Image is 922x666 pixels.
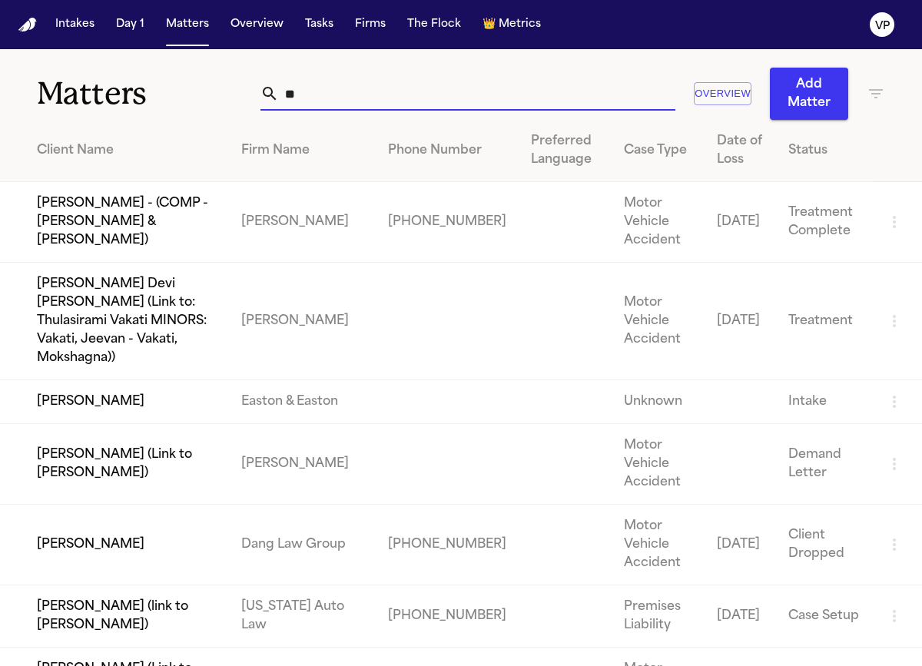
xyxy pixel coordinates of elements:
td: [PHONE_NUMBER] [376,585,519,648]
td: [DATE] [705,505,776,585]
td: [PHONE_NUMBER] [376,505,519,585]
img: Finch Logo [18,18,37,32]
td: [PERSON_NAME] [229,182,376,263]
td: [DATE] [705,182,776,263]
div: Preferred Language [531,132,599,169]
div: Date of Loss [717,132,764,169]
td: [PHONE_NUMBER] [376,182,519,263]
td: [US_STATE] Auto Law [229,585,376,648]
button: crownMetrics [476,11,547,38]
td: Premises Liability [612,585,705,648]
button: Firms [349,11,392,38]
div: Status [788,141,861,160]
td: Motor Vehicle Accident [612,182,705,263]
td: Intake [776,380,873,424]
td: Dang Law Group [229,505,376,585]
td: Easton & Easton [229,380,376,424]
td: [PERSON_NAME] [229,424,376,505]
td: Case Setup [776,585,873,648]
td: Unknown [612,380,705,424]
button: Overview [224,11,290,38]
td: Treatment [776,263,873,380]
td: [PERSON_NAME] [229,263,376,380]
td: [DATE] [705,263,776,380]
div: Client Name [37,141,217,160]
button: Day 1 [110,11,151,38]
button: Intakes [49,11,101,38]
td: Treatment Complete [776,182,873,263]
button: Add Matter [770,68,848,120]
button: Tasks [299,11,340,38]
div: Case Type [624,141,692,160]
div: Phone Number [388,141,506,160]
div: Firm Name [241,141,363,160]
a: Home [18,18,37,32]
td: Demand Letter [776,424,873,505]
td: Motor Vehicle Accident [612,263,705,380]
td: Motor Vehicle Accident [612,505,705,585]
button: Matters [160,11,215,38]
td: Client Dropped [776,505,873,585]
button: The Flock [401,11,467,38]
button: Overview [694,82,751,106]
td: Motor Vehicle Accident [612,424,705,505]
td: [DATE] [705,585,776,648]
h1: Matters [37,75,260,113]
